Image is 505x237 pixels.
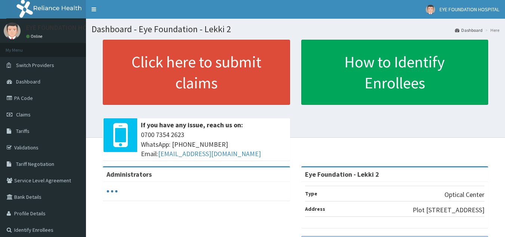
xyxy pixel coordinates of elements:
[301,40,489,105] a: How to Identify Enrollees
[16,62,54,69] span: Switch Providers
[440,6,499,13] span: EYE FOUNDATION HOSPITAL
[103,40,290,105] a: Click here to submit claims
[413,205,484,215] p: Plot [STREET_ADDRESS]
[4,22,21,39] img: User Image
[305,170,379,179] strong: Eye Foundation - Lekki 2
[16,161,54,167] span: Tariff Negotiation
[444,190,484,200] p: Optical Center
[158,149,261,158] a: [EMAIL_ADDRESS][DOMAIN_NAME]
[26,24,107,31] p: EYE FOUNDATION HOSPITAL
[92,24,499,34] h1: Dashboard - Eye Foundation - Lekki 2
[26,34,44,39] a: Online
[107,170,152,179] b: Administrators
[141,121,243,129] b: If you have any issue, reach us on:
[305,206,325,212] b: Address
[455,27,483,33] a: Dashboard
[426,5,435,14] img: User Image
[141,130,286,159] span: 0700 7354 2623 WhatsApp: [PHONE_NUMBER] Email:
[483,27,499,33] li: Here
[305,190,317,197] b: Type
[16,111,31,118] span: Claims
[107,186,118,197] svg: audio-loading
[16,78,40,85] span: Dashboard
[16,128,30,134] span: Tariffs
